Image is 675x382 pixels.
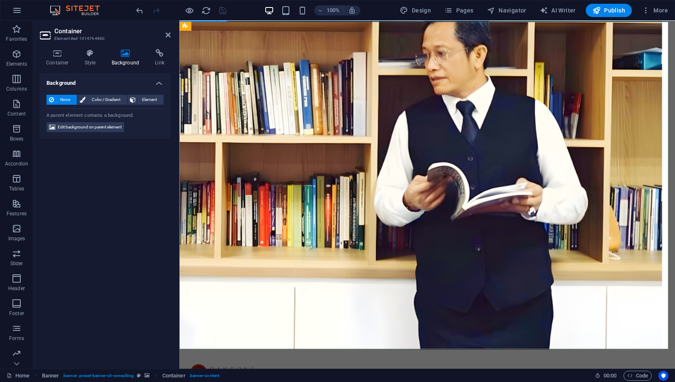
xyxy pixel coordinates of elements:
[162,371,186,381] span: Click to select. Double-click to edit
[658,371,668,381] button: Usercentrics
[40,73,171,88] h4: Background
[149,49,171,67] h4: Link
[484,4,530,17] button: Navigator
[487,6,526,15] span: Navigator
[77,95,127,105] button: Color / Gradient
[46,95,77,105] button: None
[56,95,74,105] span: None
[42,371,220,381] nav: breadcrumb
[189,371,219,381] span: . banner-content
[7,210,27,217] p: Features
[105,49,149,67] h4: Background
[144,373,149,378] i: This element contains a background
[48,5,110,15] img: Editor Logo
[592,6,625,15] span: Publish
[9,310,24,317] p: Footer
[400,6,431,15] span: Design
[185,5,195,15] button: Click here to leave preview mode and continue editing
[314,5,344,15] button: 100%
[6,36,27,42] p: Favorites
[54,35,154,42] h3: Element #ed-1014764860
[135,5,145,15] button: undo
[595,371,617,381] h6: Session time
[642,6,668,15] span: More
[62,371,134,381] span: . banner .preset-banner-v3-consulting
[7,371,29,381] a: Click to cancel selection. Double-click to open Pages
[46,122,124,132] button: Edit background on parent element
[201,5,211,15] button: reload
[586,4,632,17] button: Publish
[8,285,25,292] p: Header
[40,49,78,67] h4: Container
[6,61,27,67] p: Elements
[397,4,435,17] div: Design (Ctrl+Alt+Y)
[624,371,652,381] button: Code
[536,4,579,17] button: AI Writer
[88,95,125,105] span: Color / Gradient
[137,373,141,378] i: This element is a customizable preset
[638,4,671,17] button: More
[441,4,477,17] button: Pages
[46,108,164,119] div: A parent element contains a background.
[444,6,473,15] span: Pages
[609,372,611,379] span: :
[397,4,435,17] button: Design
[127,95,164,105] button: Element
[627,371,648,381] span: Code
[604,371,616,381] span: 00 00
[138,95,161,105] span: Element
[78,49,105,67] h4: Style
[540,6,576,15] span: AI Writer
[202,6,211,15] i: Reload page
[7,111,26,117] p: Content
[42,371,59,381] span: Click to select. Double-click to edit
[9,335,24,342] p: Forms
[58,122,122,132] span: Edit background on parent element
[327,5,340,15] h6: 100%
[9,185,24,192] p: Tables
[348,7,356,14] i: On resize automatically adjust zoom level to fit chosen device.
[10,136,24,142] p: Boxes
[135,6,145,15] i: Undo: Edit headline (Ctrl+Z)
[5,160,28,167] p: Accordion
[8,235,25,242] p: Images
[6,86,27,92] p: Columns
[54,27,171,35] h2: Container
[10,260,23,267] p: Slider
